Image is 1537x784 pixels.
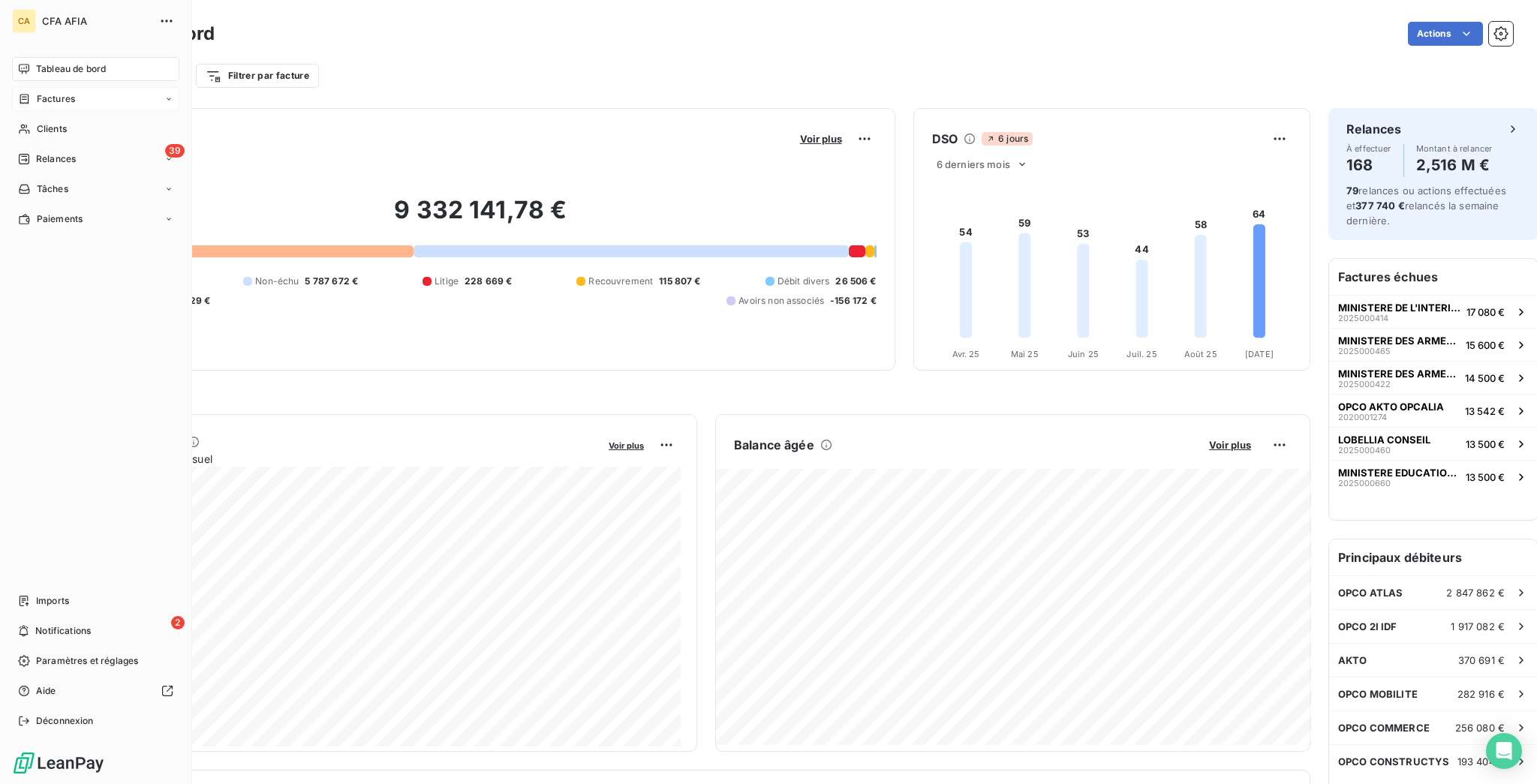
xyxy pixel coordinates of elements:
[738,294,824,308] span: Avoirs non associés
[255,275,299,288] span: Non-échu
[1184,349,1217,359] tspan: Août 25
[36,594,69,608] span: Imports
[1338,587,1403,599] span: OPCO ATLAS
[36,62,106,76] span: Tableau de bord
[830,294,877,308] span: -156 172 €
[1338,380,1391,389] span: 2025000422
[1455,722,1505,734] span: 256 080 €
[37,182,68,196] span: Tâches
[1338,347,1391,356] span: 2025000465
[835,275,876,288] span: 26 506 €
[1068,349,1099,359] tspan: Juin 25
[952,349,979,359] tspan: Avr. 25
[465,275,512,288] span: 228 669 €
[604,438,648,452] button: Voir plus
[1338,335,1460,347] span: MINISTERE DES ARMEES / CMG
[36,684,56,698] span: Aide
[85,451,598,467] span: Chiffre d'affaires mensuel
[35,624,91,638] span: Notifications
[1338,413,1387,422] span: 2020001274
[1338,401,1444,413] span: OPCO AKTO OPCALIA
[1446,587,1505,599] span: 2 847 862 €
[36,714,94,728] span: Déconnexion
[1346,153,1391,177] h4: 168
[1346,120,1401,138] h6: Relances
[734,436,814,454] h6: Balance âgée
[659,275,700,288] span: 115 807 €
[12,679,179,703] a: Aide
[1408,22,1483,46] button: Actions
[1466,471,1505,483] span: 13 500 €
[588,275,653,288] span: Recouvrement
[171,616,185,629] span: 2
[1338,314,1388,323] span: 2025000414
[305,275,358,288] span: 5 787 672 €
[1346,185,1358,197] span: 79
[1338,446,1391,455] span: 2025000460
[1466,306,1505,318] span: 17 080 €
[36,152,76,166] span: Relances
[1457,755,1505,767] span: 193 404 €
[1338,722,1430,734] span: OPCO COMMERCE
[1355,200,1404,212] span: 377 740 €
[1245,349,1274,359] tspan: [DATE]
[37,122,67,136] span: Clients
[1416,153,1493,177] h4: 2,516 M €
[1451,620,1505,632] span: 1 917 082 €
[1465,405,1505,417] span: 13 542 €
[1458,654,1505,666] span: 370 691 €
[37,92,75,106] span: Factures
[1338,688,1418,700] span: OPCO MOBILITE
[800,133,842,145] span: Voir plus
[1010,349,1038,359] tspan: Mai 25
[1338,654,1367,666] span: AKTO
[12,9,36,33] div: CA
[1209,439,1251,451] span: Voir plus
[165,144,185,158] span: 39
[1465,372,1505,384] span: 14 500 €
[37,212,83,226] span: Paiements
[85,195,877,240] h2: 9 332 141,78 €
[1457,688,1505,700] span: 282 916 €
[609,440,644,451] span: Voir plus
[196,64,319,88] button: Filtrer par facture
[36,654,138,668] span: Paramètres et réglages
[1338,479,1391,488] span: 2025000660
[1346,185,1506,227] span: relances ou actions effectuées et relancés la semaine dernière.
[796,132,847,146] button: Voir plus
[982,132,1033,146] span: 6 jours
[1126,349,1157,359] tspan: Juil. 25
[1338,755,1449,767] span: OPCO CONSTRUCTYS
[1416,144,1493,153] span: Montant à relancer
[1338,467,1460,479] span: MINISTERE EDUCATION NATIONALE
[1338,368,1459,380] span: MINISTERE DES ARMEES / CMG
[937,158,1010,170] span: 6 derniers mois
[932,130,958,148] h6: DSO
[1466,438,1505,450] span: 13 500 €
[1338,620,1397,632] span: OPCO 2I IDF
[778,275,830,288] span: Débit divers
[1338,434,1430,446] span: LOBELLIA CONSEIL
[12,751,105,775] img: Logo LeanPay
[1346,144,1391,153] span: À effectuer
[1486,733,1522,769] div: Open Intercom Messenger
[1338,302,1460,314] span: MINISTERE DE L'INTERIEUR
[1205,438,1256,452] button: Voir plus
[42,15,150,27] span: CFA AFIA
[435,275,459,288] span: Litige
[1466,339,1505,351] span: 15 600 €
